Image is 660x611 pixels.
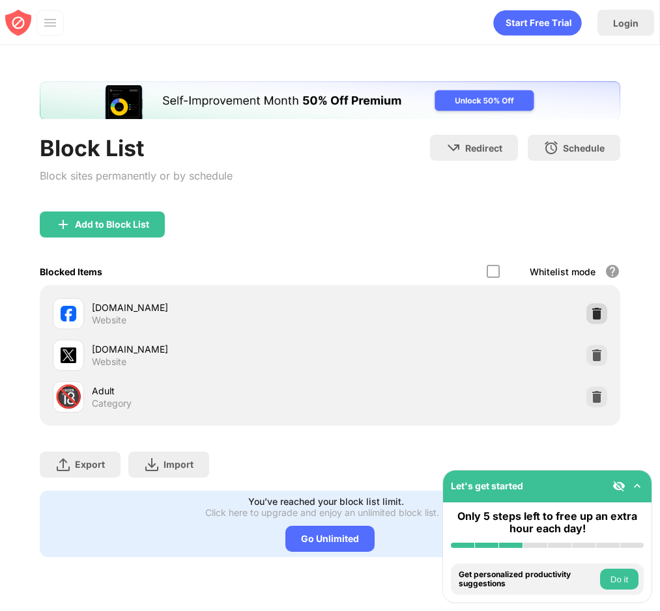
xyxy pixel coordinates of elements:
div: Go Unlimited [285,526,375,552]
div: [DOMAIN_NAME] [92,342,330,356]
div: Category [92,398,132,409]
div: Whitelist mode [530,266,595,277]
div: You’ve reached your block list limit. [248,496,404,507]
div: Blocked Items [40,266,102,277]
div: Website [92,356,126,368]
img: favicons [61,306,76,321]
div: Adult [92,384,330,398]
img: eye-not-visible.svg [612,480,625,493]
img: blocksite-icon-red.svg [5,10,31,36]
div: animation [493,10,582,36]
div: Get personalized productivity suggestions [459,570,597,589]
div: Import [164,459,194,470]
div: Block List [40,135,233,161]
div: Website [92,314,126,326]
button: Do it [600,569,638,590]
div: Block sites permanently or by schedule [40,167,233,185]
div: Schedule [563,143,605,154]
iframe: Banner [40,81,620,119]
div: [DOMAIN_NAME] [92,301,330,314]
div: Login [613,18,638,29]
div: Export [75,459,105,470]
div: 🔞 [55,383,82,410]
img: omni-setup-toggle.svg [631,480,644,493]
div: Let's get started [451,480,523,491]
div: Click here to upgrade and enjoy an unlimited block list. [205,507,439,518]
div: Add to Block List [75,219,149,230]
img: favicons [61,347,76,363]
div: Only 5 steps left to free up an extra hour each day! [451,510,644,535]
div: Redirect [465,143,502,154]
